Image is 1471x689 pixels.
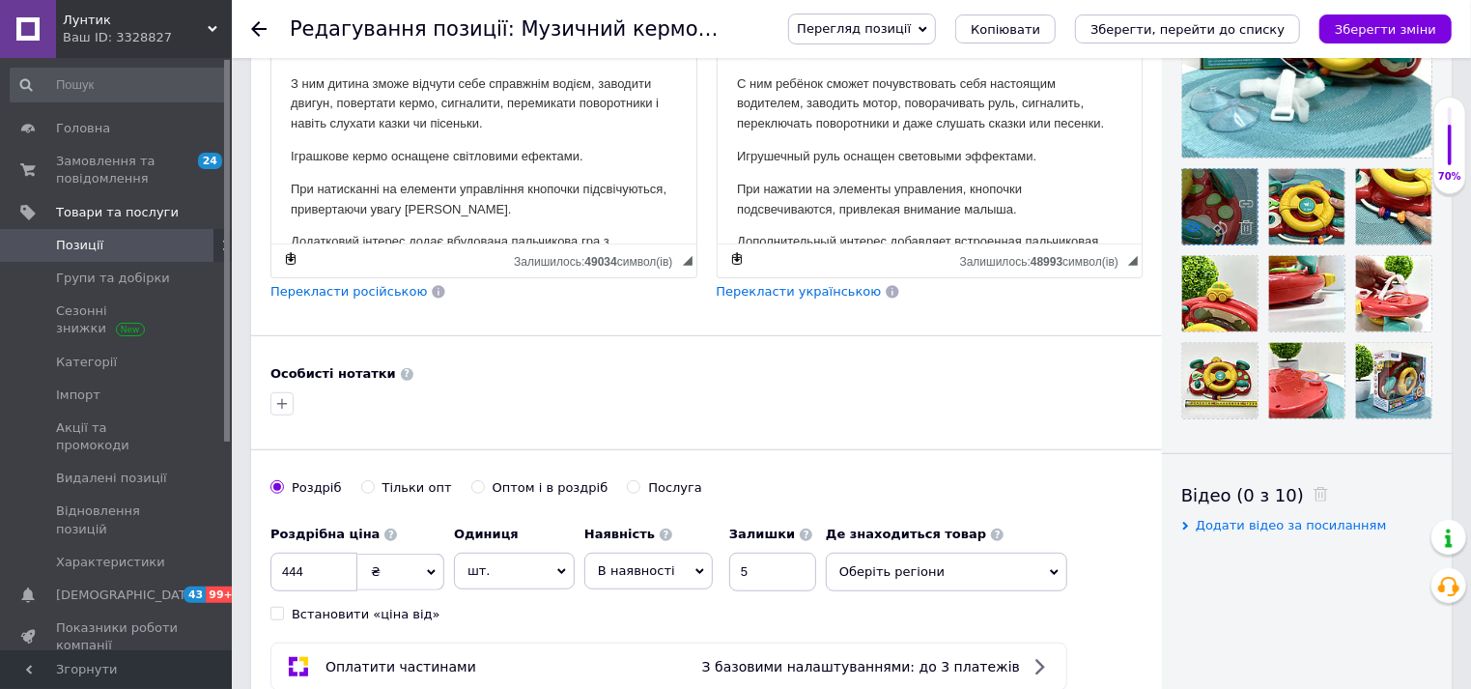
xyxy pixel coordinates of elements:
[584,527,655,541] b: Наявність
[292,479,342,497] div: Роздріб
[1196,518,1387,532] span: Додати відео за посиланням
[19,72,406,132] p: З ним дитина зможе відчути себе справжнім водієм, заводити двигун, повертати кермо, сигналити, пе...
[493,479,608,497] div: Оптом і в роздріб
[10,68,228,102] input: Пошук
[971,22,1040,37] span: Копіювати
[1090,22,1285,37] i: Зберегти, перейти до списку
[1335,22,1436,37] i: Зберегти зміни
[56,619,179,654] span: Показники роботи компанії
[1319,14,1452,43] button: Зберегти зміни
[683,256,693,266] span: Потягніть для зміни розмірів
[726,248,748,270] a: Зробити резервну копію зараз
[19,145,406,165] p: Игрушечный руль оснащен световыми эффектами.
[19,19,406,60] p: Інтерактивне кермо "Маленький водій" ТМ WToys перетворить кожну гру на веселу та пізнавальну подо...
[826,553,1067,591] span: Оберіть регіони
[454,527,519,541] b: Одиниця
[56,470,167,487] span: Видалені позиції
[184,587,206,603] span: 43
[270,553,357,591] input: 0
[702,659,1020,675] span: З базовими налаштуваннями: до 3 платежів
[270,366,396,381] b: Особисті нотатки
[325,659,476,675] span: Оплатити частинами
[56,387,100,404] span: Імпорт
[648,479,702,497] div: Послуга
[56,270,170,287] span: Групи та добірки
[56,419,179,454] span: Акції та промокоди
[56,554,165,571] span: Характеристики
[290,17,1458,41] h1: Редагування позиції: Музичний кермо WToys Маленький водій казки пісні українська мова Червоний (9...
[584,255,616,269] span: 49034
[826,527,986,541] b: Де знаходиться товар
[1128,256,1138,266] span: Потягніть для зміни розмірів
[19,178,406,218] p: При натисканні на елементи управління кнопочки підсвічуються, привертаючи увагу [PERSON_NAME].
[63,29,232,46] div: Ваш ID: 3328827
[371,564,381,579] span: ₴
[56,120,110,137] span: Головна
[955,14,1056,43] button: Копіювати
[19,145,406,165] p: Іграшкове кермо оснащене світловими ефектами.
[797,21,911,36] span: Перегляд позиції
[1434,170,1465,184] div: 70%
[271,2,696,244] iframe: Редактор, 43B5CA60-5190-4FE2-97FC-2FB6B1437CB3
[19,230,406,271] p: Додатковий інтерес додає вбудована пальчикова гра з намистинками, яка розвиває дрібну моторику ди...
[270,527,380,541] b: Роздрібна ціна
[56,587,199,604] span: [DEMOGRAPHIC_DATA]
[19,230,406,271] p: Дополнительный интерес добавляет встроенная пальчиковая игра с бусинками, которая развивает мелку...
[56,502,179,537] span: Відновлення позицій
[56,204,179,221] span: Товари та послуги
[56,354,117,371] span: Категорії
[56,237,103,254] span: Позиції
[718,2,1143,244] iframe: Редактор, 83AE9E45-0F58-4C55-A4AC-2398127B6B62
[280,248,301,270] a: Зробити резервну копію зараз
[729,553,816,591] input: -
[514,250,682,269] div: Кiлькiсть символiв
[598,563,675,578] span: В наявності
[198,153,222,169] span: 24
[56,302,179,337] span: Сезонні знижки
[251,21,267,37] div: Повернутися назад
[206,587,238,603] span: 99+
[19,178,406,218] p: При нажатии на элементы управления, кнопочки подсвечиваются, привлекая внимание малыша.
[454,553,575,589] span: шт.
[270,284,427,299] span: Перекласти російською
[19,72,406,132] p: С ним ребёнок сможет почувствовать себя настоящим водителем, заводить мотор, поворачивать руль, с...
[717,284,882,299] span: Перекласти українською
[63,12,208,29] span: Лунтик
[960,250,1128,269] div: Кiлькiсть символiв
[292,606,440,623] div: Встановити «ціна від»
[382,479,452,497] div: Тільки опт
[1075,14,1300,43] button: Зберегти, перейти до списку
[1433,97,1466,194] div: 70% Якість заповнення
[1181,485,1304,505] span: Відео (0 з 10)
[1031,255,1062,269] span: 48993
[729,527,795,541] b: Залишки
[56,153,179,187] span: Замовлення та повідомлення
[19,19,406,60] p: Интерактивный руль "Маленький водитель" ТМ WToys превратит каждую игру в весёлое и познавательное...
